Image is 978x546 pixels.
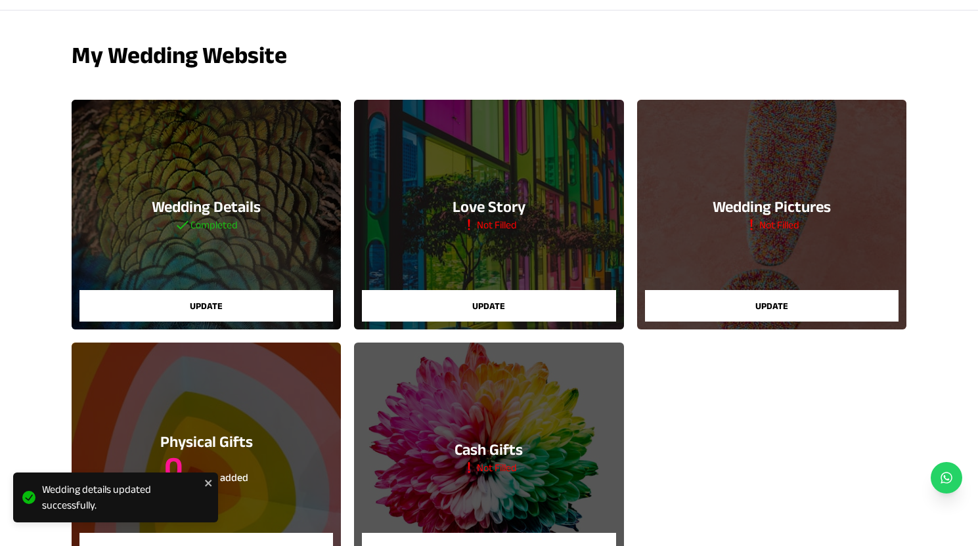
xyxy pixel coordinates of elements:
h3: 0 [160,452,253,484]
h3: Love Story [453,196,525,217]
h5: Not Filled [455,460,523,476]
a: Wedding DetailsCompletedUpdate [72,100,341,329]
h5: Not Filled [461,217,517,233]
h3: Wedding Details [152,196,261,217]
h3: My Wedding Website [72,42,906,68]
h3: Cash Gifts [455,439,523,460]
a: Love StoryNot FilledUpdate [354,100,623,329]
button: Update [79,290,333,322]
button: Update [645,290,899,322]
button: close [204,478,213,488]
h5: Completed [175,217,238,233]
h5: Not Filled [744,217,799,233]
a: Wedding PicturesNot FilledUpdate [637,100,906,329]
h3: Physical Gifts [160,431,253,452]
h3: Wedding Pictures [713,196,831,217]
div: Wedding details updated successfully. [42,482,200,513]
button: Update [362,290,615,322]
